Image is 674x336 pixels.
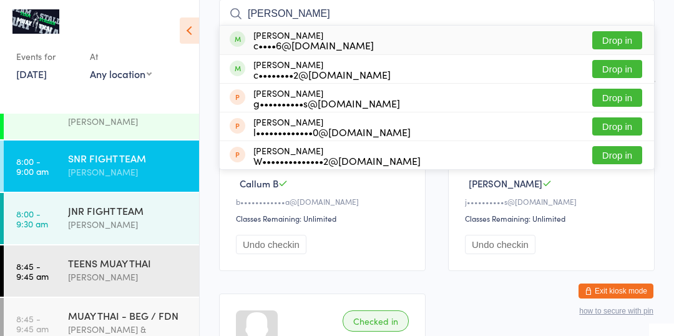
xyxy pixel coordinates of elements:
div: [PERSON_NAME] [253,117,411,137]
div: [PERSON_NAME] [68,217,188,232]
div: Any location [90,67,152,81]
div: MUAY THAI - BEG / FDN [68,309,188,322]
button: Drop in [592,60,642,78]
time: 8:45 - 9:45 am [16,261,49,281]
button: how to secure with pin [579,307,653,315]
span: Callum B [240,177,278,190]
div: Checked in [343,310,409,332]
div: TEENS MUAY THAI [68,256,188,270]
div: [PERSON_NAME] [253,88,400,108]
div: c••••6@[DOMAIN_NAME] [253,40,374,50]
button: Drop in [592,31,642,49]
div: Classes Remaining: Unlimited [465,213,642,224]
div: SNR FIGHT TEAM [68,151,188,165]
div: l•••••••••••••0@[DOMAIN_NAME] [253,127,411,137]
div: W••••••••••••••2@[DOMAIN_NAME] [253,156,421,166]
a: [DATE] [16,67,47,81]
button: Drop in [592,89,642,107]
button: Drop in [592,117,642,136]
div: Events for [16,46,77,67]
button: Undo checkin [236,235,306,254]
button: Drop in [592,146,642,164]
time: 8:45 - 9:45 am [16,314,49,334]
img: Team Stalder Muay Thai [12,9,59,34]
div: [PERSON_NAME] [253,59,391,79]
div: [PERSON_NAME] [253,30,374,50]
div: Classes Remaining: Unlimited [236,213,413,224]
div: [PERSON_NAME] [68,270,188,284]
div: At [90,46,152,67]
time: 8:00 - 9:30 am [16,209,48,229]
div: [PERSON_NAME] [68,165,188,179]
a: 8:45 -9:45 amTEENS MUAY THAI[PERSON_NAME] [4,245,199,297]
div: JNR FIGHT TEAM [68,204,188,217]
button: Undo checkin [465,235,535,254]
div: g••••••••••s@[DOMAIN_NAME] [253,98,400,108]
div: [PERSON_NAME] [253,146,421,166]
div: j••••••••••s@[DOMAIN_NAME] [465,196,642,207]
time: 8:00 - 9:00 am [16,156,49,176]
a: 8:00 -9:30 amJNR FIGHT TEAM[PERSON_NAME] [4,193,199,244]
a: 8:00 -9:00 amSNR FIGHT TEAM[PERSON_NAME] [4,141,199,192]
button: Exit kiosk mode [579,284,653,299]
span: [PERSON_NAME] [469,177,542,190]
div: c••••••••2@[DOMAIN_NAME] [253,69,391,79]
div: b••••••••••••a@[DOMAIN_NAME] [236,196,413,207]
